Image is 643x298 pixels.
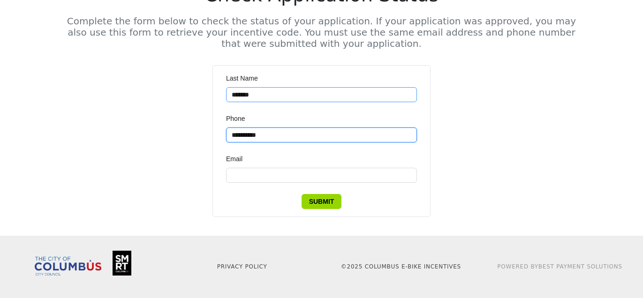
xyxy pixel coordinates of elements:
a: Powered ByBest Payment Solutions [497,263,622,270]
h5: Complete the form below to check the status of your application. If your application was approved... [66,15,578,49]
input: Last Name [226,87,417,102]
a: Privacy Policy [217,263,267,270]
label: Last Name [226,73,265,83]
label: Phone [226,113,251,124]
p: © 2025 Columbus E-Bike Incentives [327,262,475,271]
img: Columbus City Council [35,257,101,276]
img: Smart Columbus [113,251,131,276]
input: Email [226,168,417,183]
input: Phone [226,127,417,142]
span: Submit [309,196,334,207]
button: Submit [302,194,342,209]
label: Email [226,154,249,164]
